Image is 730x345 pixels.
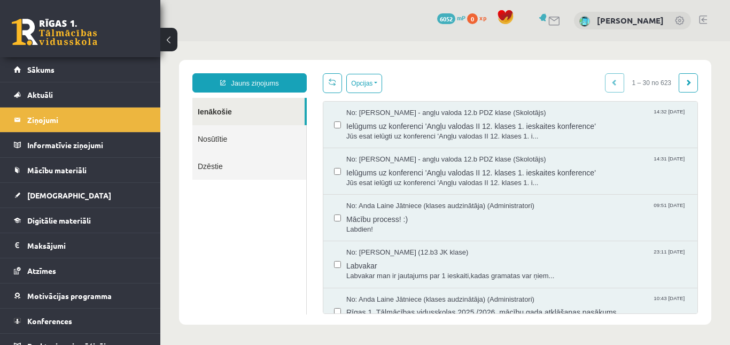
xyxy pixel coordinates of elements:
[27,233,147,258] legend: Maksājumi
[186,33,222,52] button: Opcijas
[186,170,526,183] span: Mācību process! :)
[14,183,147,208] a: [DEMOGRAPHIC_DATA]
[14,208,147,233] a: Digitālie materiāli
[491,160,526,168] span: 09:51 [DATE]
[27,165,87,175] span: Mācību materiāli
[14,258,147,283] a: Atzīmes
[186,67,526,100] a: No: [PERSON_NAME] - angļu valoda 12.b PDZ klase (Skolotājs) 14:32 [DATE] Ielūgums uz konferenci '...
[186,183,526,194] span: Labdien!
[32,57,144,84] a: Ienākošie
[27,190,111,200] span: [DEMOGRAPHIC_DATA]
[437,13,465,22] a: 6052 mP
[186,254,526,287] a: No: Anda Laine Jātniece (klases audzinātāja) (Administratori) 10:43 [DATE] Rīgas 1. Tālmācības vi...
[27,65,55,74] span: Sākums
[186,67,386,77] span: No: [PERSON_NAME] - angļu valoda 12.b PDZ klase (Skolotājs)
[14,309,147,333] a: Konferences
[186,137,526,147] span: Jūs esat ielūgti uz konferenci 'Angļu valodas II 12. klases 1. i...
[491,67,526,75] span: 14:32 [DATE]
[27,291,112,301] span: Motivācijas programma
[12,19,97,45] a: Rīgas 1. Tālmācības vidusskola
[597,15,664,26] a: [PERSON_NAME]
[27,266,56,275] span: Atzīmes
[186,217,526,230] span: Labvakar
[27,216,91,225] span: Digitālie materiāli
[186,206,308,217] span: No: [PERSON_NAME] (12.b3 JK klase)
[186,113,526,147] a: No: [PERSON_NAME] - angļu valoda 12.b PDZ klase (Skolotājs) 14:31 [DATE] Ielūgums uz konferenci '...
[27,108,147,132] legend: Ziņojumi
[14,57,147,82] a: Sākums
[186,113,386,124] span: No: [PERSON_NAME] - angļu valoda 12.b PDZ klase (Skolotājs)
[467,13,478,24] span: 0
[14,82,147,107] a: Aktuāli
[437,13,455,24] span: 6052
[27,316,72,326] span: Konferences
[579,16,590,27] img: Katrīna Šēnfelde
[186,160,526,193] a: No: Anda Laine Jātniece (klases audzinātāja) (Administratori) 09:51 [DATE] Mācību process! :) Lab...
[186,77,526,90] span: Ielūgums uz konferenci 'Angļu valodas II 12. klases 1. ieskaites konference'
[27,133,147,157] legend: Informatīvie ziņojumi
[491,254,526,262] span: 10:43 [DATE]
[186,124,526,137] span: Ielūgums uz konferenci 'Angļu valodas II 12. klases 1. ieskaites konference'
[491,206,526,214] span: 23:11 [DATE]
[186,230,526,240] span: Labvakar man ir jautajums par 1 ieskaiti,kadas gramatas var ņiem...
[464,32,519,51] span: 1 – 30 no 623
[186,90,526,101] span: Jūs esat ielūgti uz konferenci 'Angļu valodas II 12. klases 1. i...
[186,263,526,277] span: Rīgas 1. Tālmācības vidusskolas 2025./2026. mācību gada atklāšanas pasākums
[14,283,147,308] a: Motivācijas programma
[491,113,526,121] span: 14:31 [DATE]
[27,90,53,99] span: Aktuāli
[467,13,492,22] a: 0 xp
[14,133,147,157] a: Informatīvie ziņojumi
[14,233,147,258] a: Maksājumi
[186,254,374,264] span: No: Anda Laine Jātniece (klases audzinātāja) (Administratori)
[14,158,147,182] a: Mācību materiāli
[32,32,146,51] a: Jauns ziņojums
[457,13,465,22] span: mP
[479,13,486,22] span: xp
[186,206,526,240] a: No: [PERSON_NAME] (12.b3 JK klase) 23:11 [DATE] Labvakar Labvakar man ir jautajums par 1 ieskaiti...
[186,160,374,170] span: No: Anda Laine Jātniece (klases audzinātāja) (Administratori)
[14,108,147,132] a: Ziņojumi
[32,111,146,139] a: Dzēstie
[32,84,146,111] a: Nosūtītie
